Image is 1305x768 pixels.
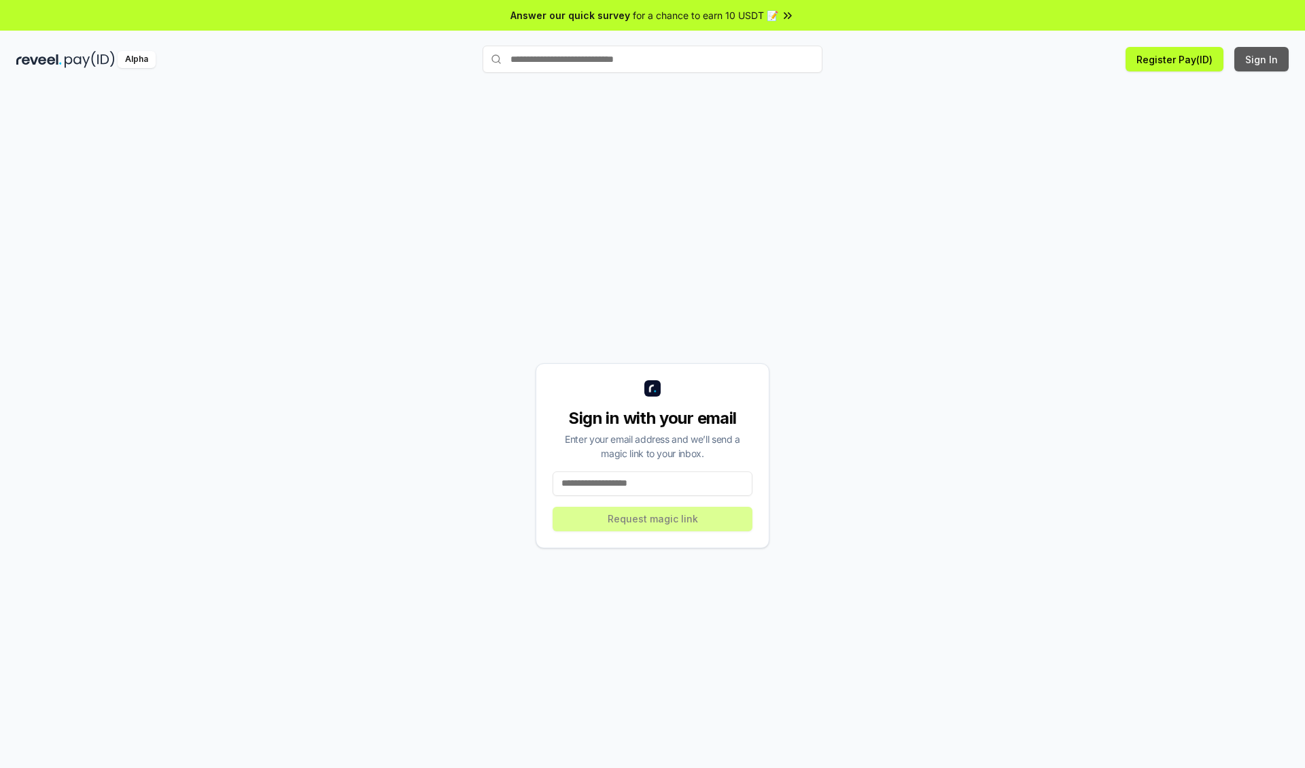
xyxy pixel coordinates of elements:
[553,407,752,429] div: Sign in with your email
[633,8,778,22] span: for a chance to earn 10 USDT 📝
[510,8,630,22] span: Answer our quick survey
[65,51,115,68] img: pay_id
[644,380,661,397] img: logo_small
[16,51,62,68] img: reveel_dark
[553,432,752,461] div: Enter your email address and we’ll send a magic link to your inbox.
[1126,47,1223,71] button: Register Pay(ID)
[118,51,156,68] div: Alpha
[1234,47,1289,71] button: Sign In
